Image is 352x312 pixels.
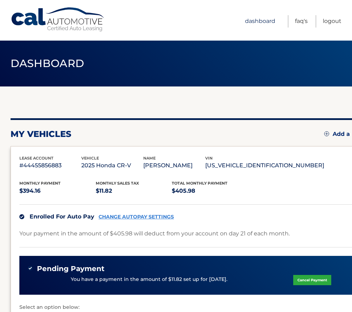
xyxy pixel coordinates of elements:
span: vehicle [81,156,99,161]
span: vin [205,156,213,161]
span: Monthly sales Tax [96,181,139,186]
p: 2025 Honda CR-V [81,161,143,170]
a: FAQ's [295,15,308,28]
p: Your payment in the amount of $405.98 will deduct from your account on day 21 of each month. [19,229,290,239]
p: You have a payment in the amount of $11.82 set up for [DATE]. [71,276,227,283]
a: CHANGE AUTOPAY SETTINGS [99,214,174,220]
span: Monthly Payment [19,181,61,186]
span: name [143,156,156,161]
a: Dashboard [245,15,275,28]
a: Cal Automotive [11,7,106,32]
p: [PERSON_NAME] [143,161,205,170]
p: $11.82 [96,186,172,196]
p: $394.16 [19,186,96,196]
span: Pending Payment [37,264,105,273]
img: check.svg [19,214,24,219]
span: Dashboard [11,57,84,70]
h2: my vehicles [11,129,71,139]
p: [US_VEHICLE_IDENTIFICATION_NUMBER] [205,161,324,170]
img: add.svg [324,131,329,136]
a: Logout [323,15,341,28]
img: check-green.svg [28,266,33,271]
span: Total Monthly Payment [172,181,227,186]
span: Enrolled For Auto Pay [30,213,94,220]
p: #44455856883 [19,161,81,170]
a: Cancel Payment [293,275,331,285]
p: $405.98 [172,186,248,196]
span: lease account [19,156,54,161]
